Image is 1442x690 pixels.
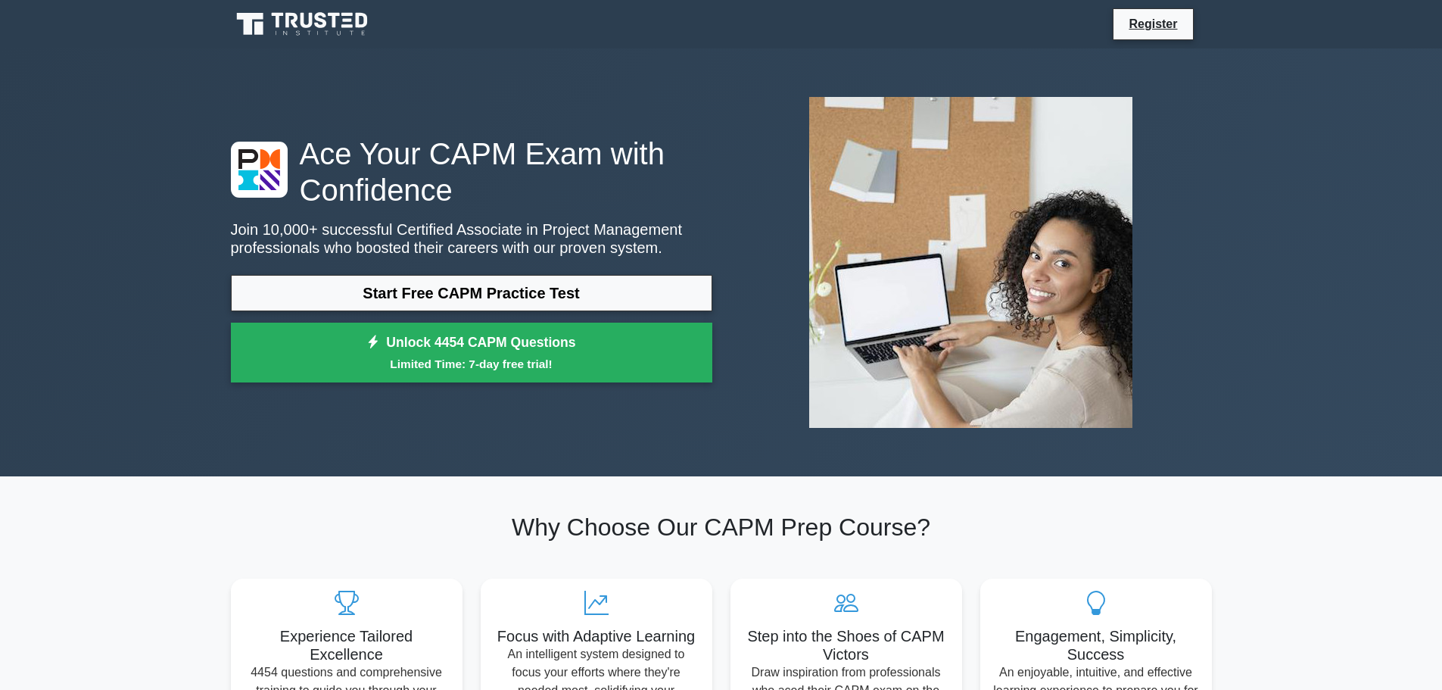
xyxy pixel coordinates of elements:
h5: Experience Tailored Excellence [243,627,450,663]
h2: Why Choose Our CAPM Prep Course? [231,513,1212,542]
a: Unlock 4454 CAPM QuestionsLimited Time: 7-day free trial! [231,323,712,383]
small: Limited Time: 7-day free trial! [250,355,693,373]
p: Join 10,000+ successful Certified Associate in Project Management professionals who boosted their... [231,220,712,257]
a: Start Free CAPM Practice Test [231,275,712,311]
h5: Step into the Shoes of CAPM Victors [743,627,950,663]
h5: Engagement, Simplicity, Success [992,627,1200,663]
h5: Focus with Adaptive Learning [493,627,700,645]
a: Register [1120,14,1186,33]
h1: Ace Your CAPM Exam with Confidence [231,136,712,208]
